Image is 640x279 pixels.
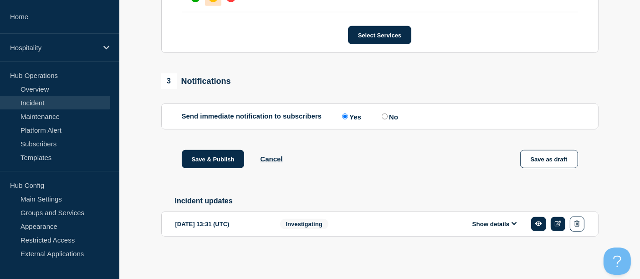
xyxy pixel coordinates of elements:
[161,73,177,89] span: 3
[348,26,411,44] button: Select Services
[379,112,398,121] label: No
[182,150,245,168] button: Save & Publish
[340,112,361,121] label: Yes
[382,114,388,119] input: No
[280,219,328,229] span: Investigating
[342,114,348,119] input: Yes
[161,73,231,89] div: Notifications
[175,217,266,232] div: [DATE] 13:31 (UTC)
[10,44,97,52] p: Hospitality
[182,112,578,121] div: Send immediate notification to subscribers
[182,112,322,121] p: Send immediate notification to subscribers
[260,155,282,163] button: Cancel
[175,197,599,205] h2: Incident updates
[520,150,578,168] button: Save as draft
[470,220,520,228] button: Show details
[604,248,631,275] iframe: Help Scout Beacon - Open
